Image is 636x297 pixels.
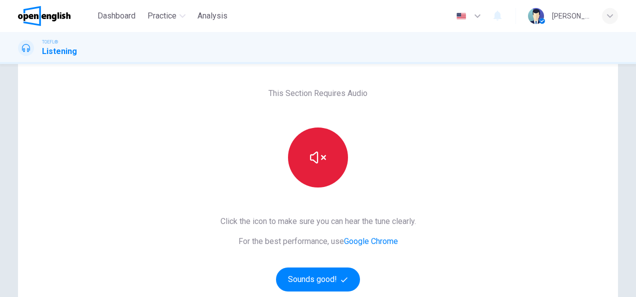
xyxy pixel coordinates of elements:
[193,7,231,25] button: Analysis
[143,7,189,25] button: Practice
[268,87,367,99] span: This Section Requires Audio
[552,10,590,22] div: [PERSON_NAME]
[147,10,176,22] span: Practice
[220,215,416,227] span: Click the icon to make sure you can hear the tune clearly.
[528,8,544,24] img: Profile picture
[220,235,416,247] span: For the best performance, use
[18,6,70,26] img: OpenEnglish logo
[455,12,467,20] img: en
[93,7,139,25] button: Dashboard
[42,45,77,57] h1: Listening
[18,6,93,26] a: OpenEnglish logo
[42,38,58,45] span: TOEFL®
[344,236,398,246] a: Google Chrome
[276,267,360,291] button: Sounds good!
[97,10,135,22] span: Dashboard
[197,10,227,22] span: Analysis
